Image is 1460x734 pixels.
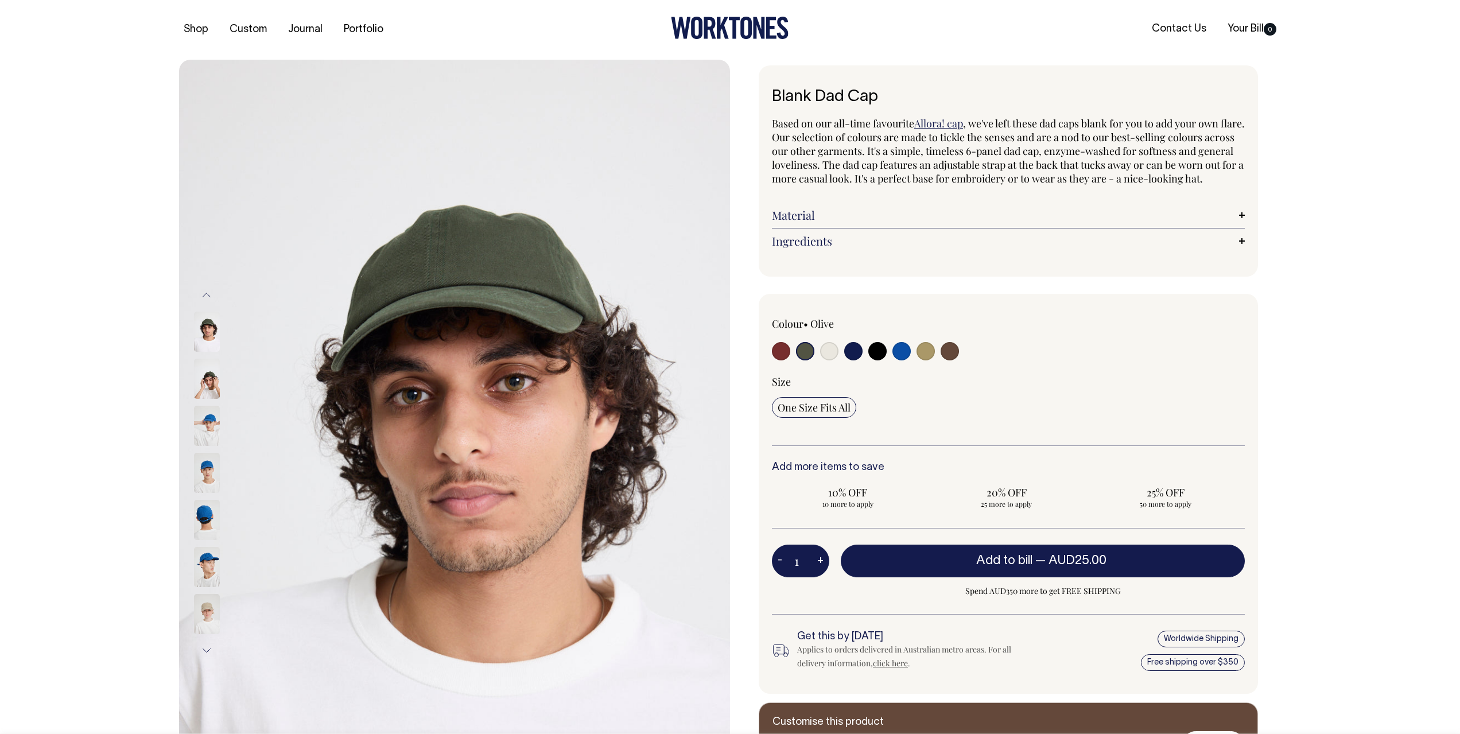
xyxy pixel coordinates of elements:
h6: Add more items to save [772,462,1245,473]
a: Custom [225,20,271,39]
span: 50 more to apply [1095,499,1236,508]
span: 10% OFF [778,486,918,499]
a: click here [873,658,908,669]
button: - [772,550,788,573]
a: Journal [284,20,327,39]
img: washed-khaki [194,594,220,634]
span: , we've left these dad caps blank for you to add your own flare. Our selection of colours are mad... [772,116,1245,185]
span: 25 more to apply [937,499,1077,508]
input: 10% OFF 10 more to apply [772,482,924,512]
img: worker-blue [194,453,220,493]
span: One Size Fits All [778,401,851,414]
div: Size [772,375,1245,389]
h6: Customise this product [772,717,956,728]
button: Previous [198,282,215,308]
span: 0 [1264,23,1276,36]
a: Allora! cap [914,116,963,130]
span: 20% OFF [937,486,1077,499]
span: Spend AUD350 more to get FREE SHIPPING [841,584,1245,598]
h6: Get this by [DATE] [797,631,1030,643]
span: Based on our all-time favourite [772,116,914,130]
a: Your Bill0 [1223,20,1281,38]
div: Applies to orders delivered in Australian metro areas. For all delivery information, . [797,643,1030,670]
input: 20% OFF 25 more to apply [931,482,1083,512]
a: Material [772,208,1245,222]
input: One Size Fits All [772,397,856,418]
span: 10 more to apply [778,499,918,508]
img: olive [194,312,220,352]
img: worker-blue [194,547,220,587]
a: Ingredients [772,234,1245,248]
button: Add to bill —AUD25.00 [841,545,1245,577]
span: 25% OFF [1095,486,1236,499]
img: olive [194,359,220,399]
span: AUD25.00 [1049,555,1106,566]
a: Shop [179,20,213,39]
a: Contact Us [1147,20,1211,38]
label: Olive [810,317,834,331]
a: Portfolio [339,20,388,39]
h1: Blank Dad Cap [772,88,1245,106]
span: — [1035,555,1109,566]
div: Colour [772,317,961,331]
img: worker-blue [194,406,220,446]
button: + [811,550,829,573]
span: • [803,317,808,331]
img: worker-blue [194,500,220,540]
input: 25% OFF 50 more to apply [1089,482,1241,512]
button: Next [198,638,215,663]
span: Add to bill [976,555,1032,566]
